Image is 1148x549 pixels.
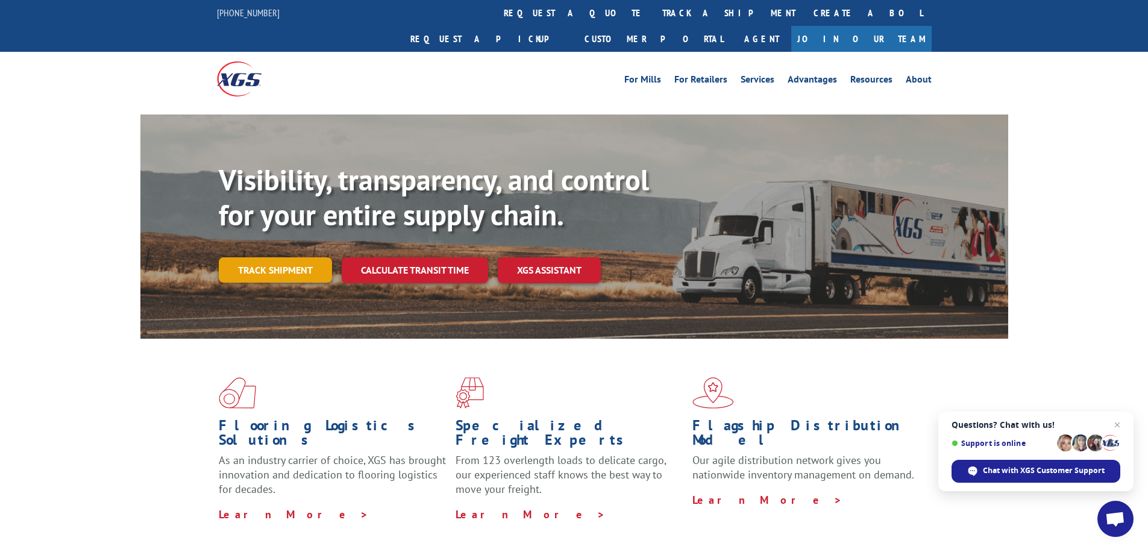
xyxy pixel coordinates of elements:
a: Resources [850,75,892,88]
a: Calculate transit time [342,257,488,283]
a: Open chat [1097,501,1134,537]
a: About [906,75,932,88]
img: xgs-icon-total-supply-chain-intelligence-red [219,377,256,409]
span: Chat with XGS Customer Support [952,460,1120,483]
span: Support is online [952,439,1053,448]
a: Advantages [788,75,837,88]
a: Services [741,75,774,88]
a: Join Our Team [791,26,932,52]
a: Request a pickup [401,26,576,52]
span: Chat with XGS Customer Support [983,465,1105,476]
a: Track shipment [219,257,332,283]
a: Learn More > [219,507,369,521]
a: For Mills [624,75,661,88]
img: xgs-icon-focused-on-flooring-red [456,377,484,409]
span: As an industry carrier of choice, XGS has brought innovation and dedication to flooring logistics... [219,453,446,496]
a: [PHONE_NUMBER] [217,7,280,19]
a: Customer Portal [576,26,732,52]
a: XGS ASSISTANT [498,257,601,283]
p: From 123 overlength loads to delicate cargo, our experienced staff knows the best way to move you... [456,453,683,507]
a: Learn More > [692,493,842,507]
h1: Specialized Freight Experts [456,418,683,453]
h1: Flooring Logistics Solutions [219,418,447,453]
a: Agent [732,26,791,52]
b: Visibility, transparency, and control for your entire supply chain. [219,161,649,233]
span: Our agile distribution network gives you nationwide inventory management on demand. [692,453,914,482]
a: Learn More > [456,507,606,521]
h1: Flagship Distribution Model [692,418,920,453]
img: xgs-icon-flagship-distribution-model-red [692,377,734,409]
a: For Retailers [674,75,727,88]
span: Questions? Chat with us! [952,420,1120,430]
